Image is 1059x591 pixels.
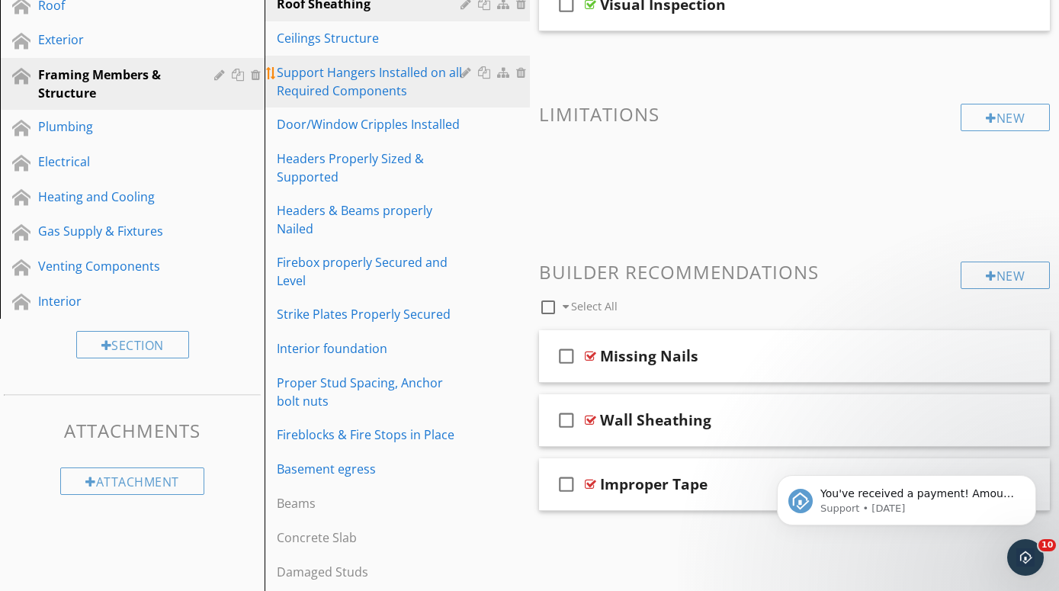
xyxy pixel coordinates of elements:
div: Section [76,331,189,358]
div: Gas Supply & Fixtures [38,222,192,240]
iframe: Intercom live chat [1007,539,1044,576]
span: 10 [1038,539,1056,551]
div: Interior foundation [277,339,464,358]
div: Venting Components [38,257,192,275]
div: Heating and Cooling [38,188,192,206]
div: Support Hangers Installed on all Required Components [277,63,464,100]
h3: Limitations [539,104,1051,124]
div: Headers & Beams properly Nailed [277,201,464,238]
div: Beams [277,494,464,512]
div: Electrical [38,153,192,171]
div: New [961,262,1050,289]
span: Select All [571,299,618,313]
div: Plumbing [38,117,192,136]
div: Basement egress [277,460,464,478]
div: Headers Properly Sized & Supported [277,149,464,186]
div: Firebox properly Secured and Level [277,253,464,290]
div: Damaged Studs [277,563,464,581]
div: Attachment [60,467,204,495]
h3: Builder Recommendations [539,262,1051,282]
div: Framing Members & Structure [38,66,192,102]
i: check_box_outline_blank [554,402,579,438]
iframe: Intercom notifications message [754,443,1059,550]
div: Exterior [38,31,192,49]
div: Improper Tape [600,475,708,493]
div: Door/Window Cripples Installed [277,115,464,133]
div: Interior [38,292,192,310]
div: Concrete Slab [277,528,464,547]
i: check_box_outline_blank [554,466,579,503]
i: check_box_outline_blank [554,338,579,374]
div: Proper Stud Spacing, Anchor bolt nuts [277,374,464,410]
div: New [961,104,1050,131]
div: Fireblocks & Fire Stops in Place [277,426,464,444]
div: Strike Plates Properly Secured [277,305,464,323]
div: Ceilings Structure [277,29,464,47]
div: Missing Nails [600,347,698,365]
div: Wall Sheathing [600,411,711,429]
